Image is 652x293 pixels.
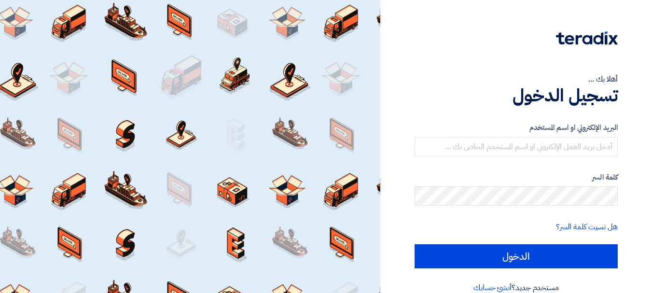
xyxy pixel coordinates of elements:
div: أهلا بك ... [415,73,618,85]
input: أدخل بريد العمل الإلكتروني او اسم المستخدم الخاص بك ... [415,137,618,156]
input: الدخول [415,244,618,268]
label: كلمة السر [415,172,618,183]
a: هل نسيت كلمة السر؟ [556,221,618,233]
h1: تسجيل الدخول [415,85,618,106]
label: البريد الإلكتروني او اسم المستخدم [415,122,618,133]
img: Teradix logo [556,31,618,45]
